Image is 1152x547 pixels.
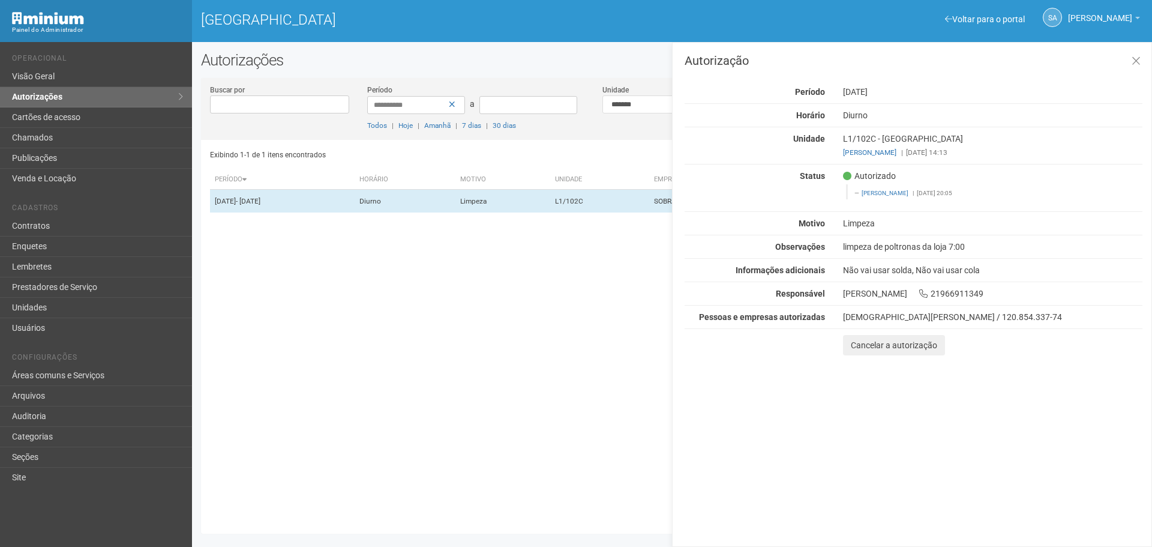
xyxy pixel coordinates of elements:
span: | [392,121,394,130]
div: Diurno [834,110,1151,121]
span: a [470,99,475,109]
a: Voltar para o portal [945,14,1025,24]
strong: Horário [796,110,825,120]
div: [PERSON_NAME] 21966911349 [834,288,1151,299]
th: Empresa [649,170,803,190]
a: [PERSON_NAME] [862,190,908,196]
th: Período [210,170,355,190]
label: Período [367,85,392,95]
th: Motivo [455,170,550,190]
span: | [486,121,488,130]
strong: Motivo [799,219,825,228]
a: 30 dias [493,121,516,130]
td: Limpeza [455,190,550,213]
label: Unidade [602,85,629,95]
div: [DEMOGRAPHIC_DATA][PERSON_NAME] / 120.854.337-74 [843,312,1142,322]
strong: Responsável [776,289,825,298]
div: [DATE] [834,86,1151,97]
span: - [DATE] [236,197,260,205]
label: Buscar por [210,85,245,95]
span: | [418,121,419,130]
li: Configurações [12,353,183,366]
td: [DATE] [210,190,355,213]
strong: Pessoas e empresas autorizadas [699,312,825,322]
div: Limpeza [834,218,1151,229]
div: Painel do Administrador [12,25,183,35]
th: Horário [355,170,455,190]
td: SOBRANCELHA [649,190,803,213]
div: Exibindo 1-1 de 1 itens encontrados [210,146,668,164]
span: Autorizado [843,171,896,181]
li: Cadastros [12,204,183,216]
img: Minium [12,12,84,25]
strong: Status [800,171,825,181]
h1: [GEOGRAPHIC_DATA] [201,12,663,28]
div: L1/102C - [GEOGRAPHIC_DATA] [834,133,1151,158]
td: L1/102C [550,190,649,213]
a: Amanhã [424,121,451,130]
a: [PERSON_NAME] [1068,15,1140,25]
a: [PERSON_NAME] [843,148,896,157]
a: 7 dias [462,121,481,130]
footer: [DATE] 20:05 [854,189,1136,198]
a: Hoje [398,121,413,130]
h2: Autorizações [201,51,1143,69]
span: | [455,121,457,130]
button: Cancelar a autorização [843,335,945,355]
h3: Autorização [685,55,1142,67]
span: Silvio Anjos [1068,2,1132,23]
td: Diurno [355,190,455,213]
strong: Observações [775,242,825,252]
div: Não vai usar solda, Não vai usar cola [834,265,1151,276]
div: [DATE] 14:13 [843,147,1142,158]
div: limpeza de poltronas da loja 7:00 [834,241,1151,252]
strong: Informações adicionais [736,265,825,275]
strong: Unidade [793,134,825,144]
li: Operacional [12,54,183,67]
strong: Período [795,87,825,97]
th: Unidade [550,170,649,190]
span: | [901,148,903,157]
span: | [913,190,914,196]
a: SA [1043,8,1062,27]
a: Todos [367,121,387,130]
